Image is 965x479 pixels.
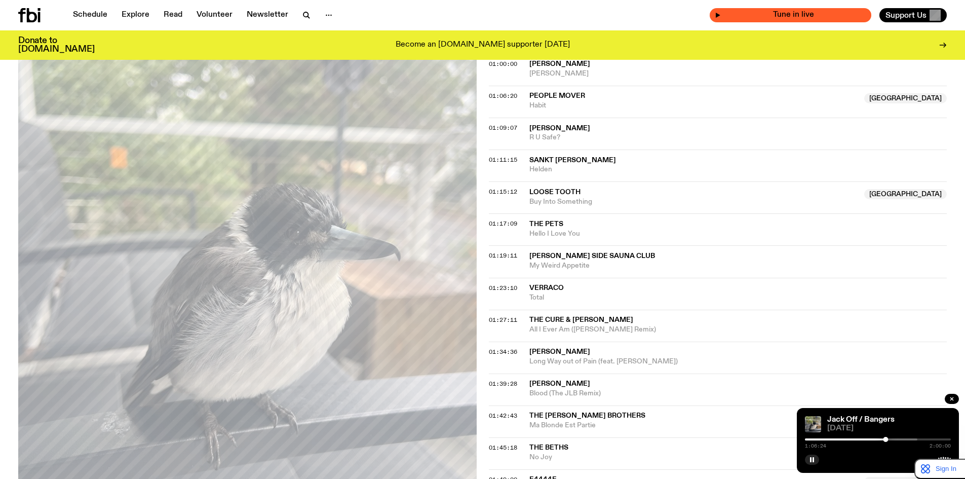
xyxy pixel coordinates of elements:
[805,444,826,449] span: 1:06:24
[529,325,947,335] span: All I Ever Am ([PERSON_NAME] Remix)
[489,124,517,132] span: 01:09:07
[67,8,113,22] a: Schedule
[529,60,590,67] span: [PERSON_NAME]
[489,380,517,388] span: 01:39:28
[489,413,517,419] button: 01:42:43
[529,421,947,430] span: Ma Blonde Est Partie
[864,93,947,103] span: [GEOGRAPHIC_DATA]
[18,36,95,54] h3: Donate to [DOMAIN_NAME]
[529,252,655,260] span: [PERSON_NAME] Side Sauna Club
[827,416,895,424] a: Jack Off / Bangers
[529,357,947,366] span: Long Way out of Pain (feat. [PERSON_NAME])
[489,92,517,100] span: 01:06:20
[489,444,517,452] span: 01:45:18
[529,316,633,323] span: The Cure & [PERSON_NAME]
[827,425,951,432] span: [DATE]
[529,412,645,419] span: The [PERSON_NAME] Brothers
[489,188,517,196] span: 01:15:12
[158,8,188,22] a: Read
[529,284,564,291] span: Verraco
[930,444,951,449] span: 2:00:00
[529,69,947,79] span: [PERSON_NAME]
[489,156,517,164] span: 01:11:15
[489,285,517,291] button: 01:23:10
[396,41,570,50] p: Become an [DOMAIN_NAME] supporter [DATE]
[529,157,616,164] span: Sankt [PERSON_NAME]
[489,445,517,451] button: 01:45:18
[885,11,927,20] span: Support Us
[529,133,947,142] span: R U Safe?
[529,197,859,207] span: Buy Into Something
[529,348,590,355] span: [PERSON_NAME]
[115,8,156,22] a: Explore
[529,380,590,387] span: [PERSON_NAME]
[190,8,239,22] a: Volunteer
[241,8,294,22] a: Newsletter
[529,101,859,110] span: Habit
[529,444,568,451] span: The Beths
[529,189,581,196] span: Loose Tooth
[489,251,517,260] span: 01:19:11
[489,61,517,67] button: 01:00:00
[879,8,947,22] button: Support Us
[529,293,947,303] span: Total
[529,453,947,462] span: No Joy
[529,165,947,174] span: Helden
[529,220,563,228] span: The Pets
[489,284,517,292] span: 01:23:10
[489,381,517,387] button: 01:39:28
[529,261,947,271] span: My Weird Appetite
[489,157,517,163] button: 01:11:15
[489,125,517,131] button: 01:09:07
[864,189,947,199] span: [GEOGRAPHIC_DATA]
[489,253,517,259] button: 01:19:11
[489,93,517,99] button: 01:06:20
[489,412,517,420] span: 01:42:43
[721,11,866,19] span: Tune in live
[529,389,947,398] span: Blood (The JLB Remix)
[710,8,871,22] button: On AirSunset with [PERSON_NAME]Tune in live
[489,60,517,68] span: 01:00:00
[489,317,517,323] button: 01:27:11
[489,348,517,356] span: 01:34:36
[489,219,517,228] span: 01:17:09
[489,189,517,195] button: 01:15:12
[489,316,517,324] span: 01:27:11
[529,92,585,99] span: People Mover
[529,229,947,239] span: Hello I Love You
[489,349,517,355] button: 01:34:36
[529,125,590,132] span: [PERSON_NAME]
[489,221,517,227] button: 01:17:09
